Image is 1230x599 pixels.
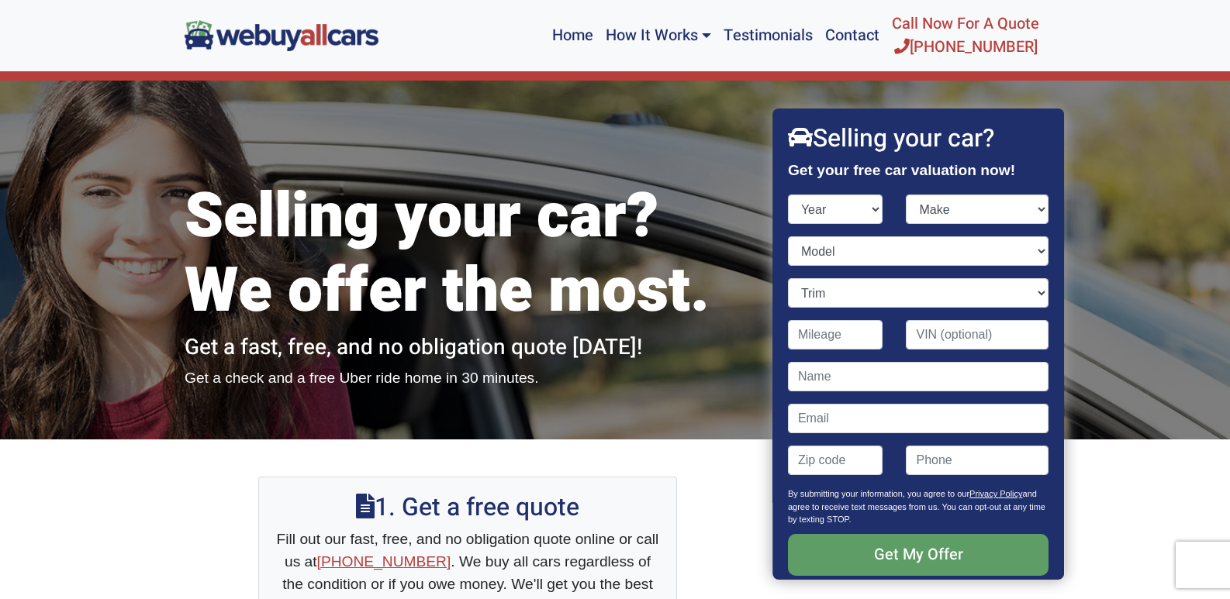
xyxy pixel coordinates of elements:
[819,6,886,65] a: Contact
[788,404,1049,433] input: Email
[788,362,1049,391] input: Name
[969,489,1022,498] a: Privacy Policy
[788,534,1049,576] input: Get My Offer
[907,446,1049,475] input: Phone
[788,320,883,349] input: Mileage
[717,6,819,65] a: Testimonials
[546,6,599,65] a: Home
[886,6,1045,65] a: Call Now For A Quote[PHONE_NUMBER]
[788,487,1049,534] p: By submitting your information, you agree to our and agree to receive text messages from us. You ...
[788,124,1049,153] h2: Selling your car?
[788,446,883,475] input: Zip code
[599,6,717,65] a: How It Works
[185,335,751,361] h2: Get a fast, free, and no obligation quote [DATE]!
[788,162,1015,178] strong: Get your free car valuation now!
[185,367,751,390] p: Get a check and a free Uber ride home in 30 minutes.
[185,20,378,50] img: We Buy All Cars in NJ logo
[317,553,451,570] a: [PHONE_NUMBER]
[275,493,661,522] h2: 1. Get a free quote
[185,180,751,329] h1: Selling your car? We offer the most.
[907,320,1049,349] input: VIN (optional)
